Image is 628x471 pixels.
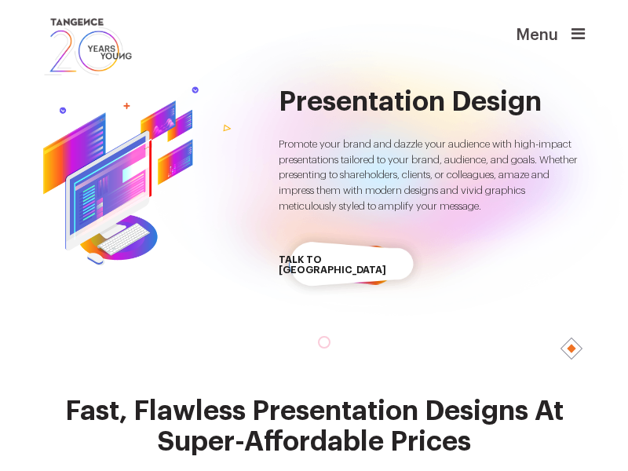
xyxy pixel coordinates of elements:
span: Menu [516,27,535,29]
img: logo SVG [43,16,133,78]
a: Talk to [GEOGRAPHIC_DATA] [279,229,405,301]
h2: Fast, flawless Presentation designs at super-affordable prices [43,396,585,457]
h2: Presentation Design [279,86,585,117]
a: Menu [571,32,585,44]
p: Promote your brand and dazzle your audience with high-impact presentations tailored to your brand... [279,137,585,214]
